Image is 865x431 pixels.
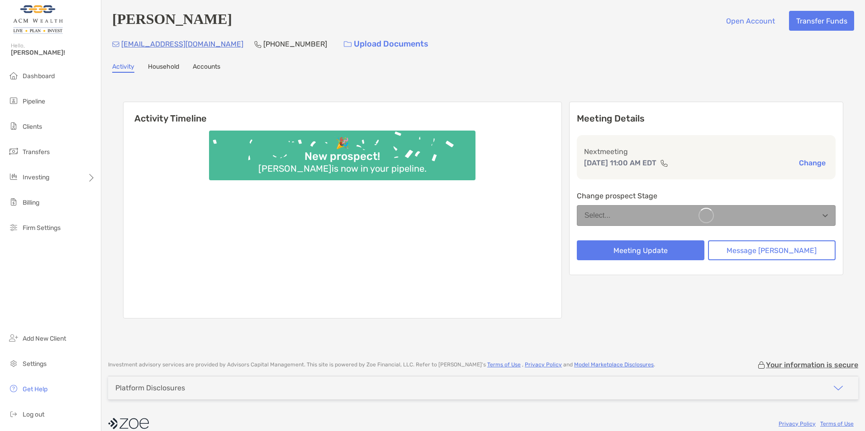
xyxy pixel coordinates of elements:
button: Meeting Update [577,240,704,260]
h4: [PERSON_NAME] [112,11,232,31]
p: [PHONE_NUMBER] [263,38,327,50]
img: Zoe Logo [11,4,65,36]
button: Change [796,158,828,168]
a: Privacy Policy [779,421,816,427]
button: Open Account [719,11,782,31]
span: Pipeline [23,98,45,105]
span: Add New Client [23,335,66,342]
a: Privacy Policy [525,361,562,368]
span: Log out [23,411,44,418]
div: New prospect! [301,150,384,163]
span: Investing [23,173,49,181]
span: [PERSON_NAME]! [11,49,95,56]
img: investing icon [8,171,19,182]
p: Change prospect Stage [577,190,836,201]
img: Phone Icon [254,41,261,48]
span: Firm Settings [23,224,61,232]
p: Your information is secure [766,361,858,369]
div: 🎉 [332,137,353,150]
a: Model Marketplace Disclosures [574,361,654,368]
img: get-help icon [8,383,19,394]
img: add_new_client icon [8,333,19,343]
span: Dashboard [23,72,55,80]
img: communication type [660,159,668,167]
img: billing icon [8,197,19,207]
a: Activity [112,63,134,73]
a: Upload Documents [338,34,434,54]
img: transfers icon [8,146,19,157]
span: Clients [23,123,42,131]
img: Email Icon [112,42,119,47]
button: Transfer Funds [789,11,854,31]
p: Next meeting [584,146,828,157]
button: Message [PERSON_NAME] [708,240,836,260]
p: Meeting Details [577,113,836,124]
a: Accounts [193,63,220,73]
img: firm-settings icon [8,222,19,233]
img: button icon [344,41,352,47]
div: [PERSON_NAME] is now in your pipeline. [255,163,430,174]
a: Terms of Use [820,421,854,427]
p: [DATE] 11:00 AM EDT [584,157,656,169]
img: pipeline icon [8,95,19,106]
img: dashboard icon [8,70,19,81]
a: Terms of Use [487,361,521,368]
span: Settings [23,360,47,368]
img: settings icon [8,358,19,369]
a: Household [148,63,179,73]
span: Get Help [23,385,48,393]
span: Transfers [23,148,50,156]
div: Platform Disclosures [115,384,185,392]
p: [EMAIL_ADDRESS][DOMAIN_NAME] [121,38,243,50]
img: logout icon [8,408,19,419]
p: Investment advisory services are provided by Advisors Capital Management . This site is powered b... [108,361,655,368]
img: icon arrow [833,383,844,394]
span: Billing [23,199,39,206]
img: clients icon [8,121,19,131]
h6: Activity Timeline [124,102,561,124]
